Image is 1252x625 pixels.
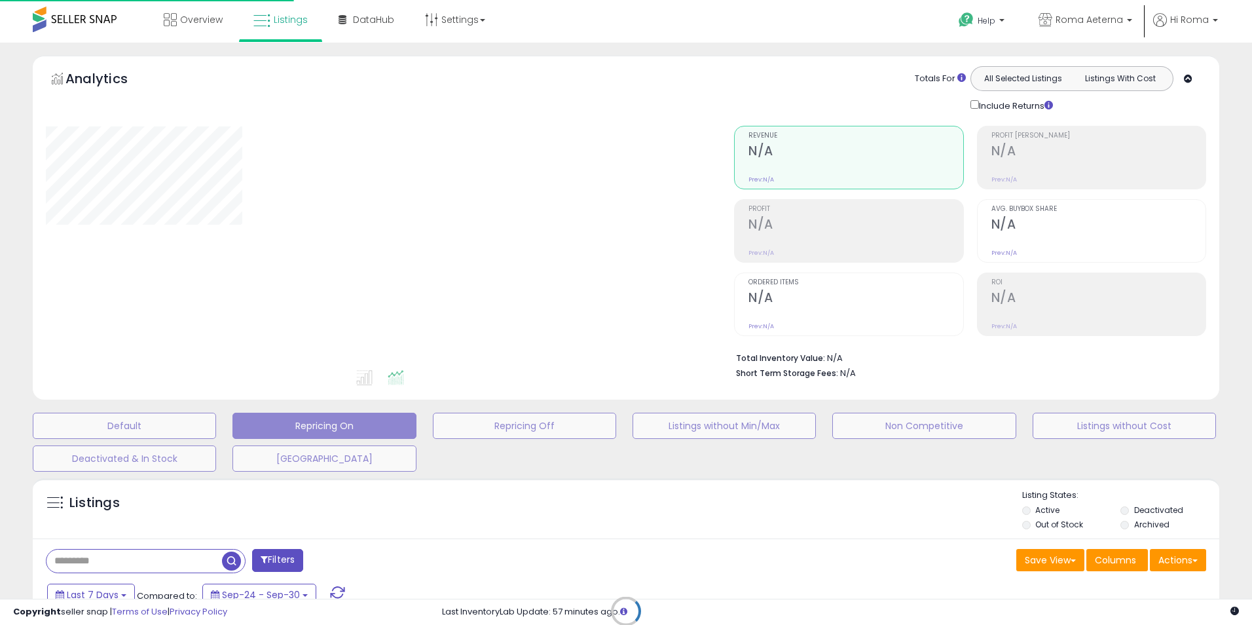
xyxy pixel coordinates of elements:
[180,13,223,26] span: Overview
[991,322,1017,330] small: Prev: N/A
[748,249,774,257] small: Prev: N/A
[840,367,856,379] span: N/A
[748,322,774,330] small: Prev: N/A
[1033,413,1216,439] button: Listings without Cost
[991,176,1017,183] small: Prev: N/A
[748,206,963,213] span: Profit
[33,445,216,472] button: Deactivated & In Stock
[832,413,1016,439] button: Non Competitive
[33,413,216,439] button: Default
[1071,70,1169,87] button: Listings With Cost
[961,98,1069,113] div: Include Returns
[974,70,1072,87] button: All Selected Listings
[991,143,1206,161] h2: N/A
[991,290,1206,308] h2: N/A
[433,413,616,439] button: Repricing Off
[736,349,1196,365] li: N/A
[232,413,416,439] button: Repricing On
[991,249,1017,257] small: Prev: N/A
[978,15,995,26] span: Help
[748,132,963,140] span: Revenue
[13,606,227,618] div: seller snap | |
[1056,13,1123,26] span: Roma Aeterna
[353,13,394,26] span: DataHub
[736,368,838,379] b: Short Term Storage Fees:
[736,352,825,364] b: Total Inventory Value:
[1170,13,1209,26] span: Hi Roma
[13,605,61,618] strong: Copyright
[232,445,416,472] button: [GEOGRAPHIC_DATA]
[948,2,1018,43] a: Help
[991,279,1206,286] span: ROI
[633,413,816,439] button: Listings without Min/Max
[748,279,963,286] span: Ordered Items
[274,13,308,26] span: Listings
[748,290,963,308] h2: N/A
[991,132,1206,140] span: Profit [PERSON_NAME]
[748,143,963,161] h2: N/A
[748,217,963,235] h2: N/A
[748,176,774,183] small: Prev: N/A
[958,12,974,28] i: Get Help
[1153,13,1218,43] a: Hi Roma
[915,73,966,85] div: Totals For
[65,69,153,91] h5: Analytics
[991,217,1206,235] h2: N/A
[991,206,1206,213] span: Avg. Buybox Share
